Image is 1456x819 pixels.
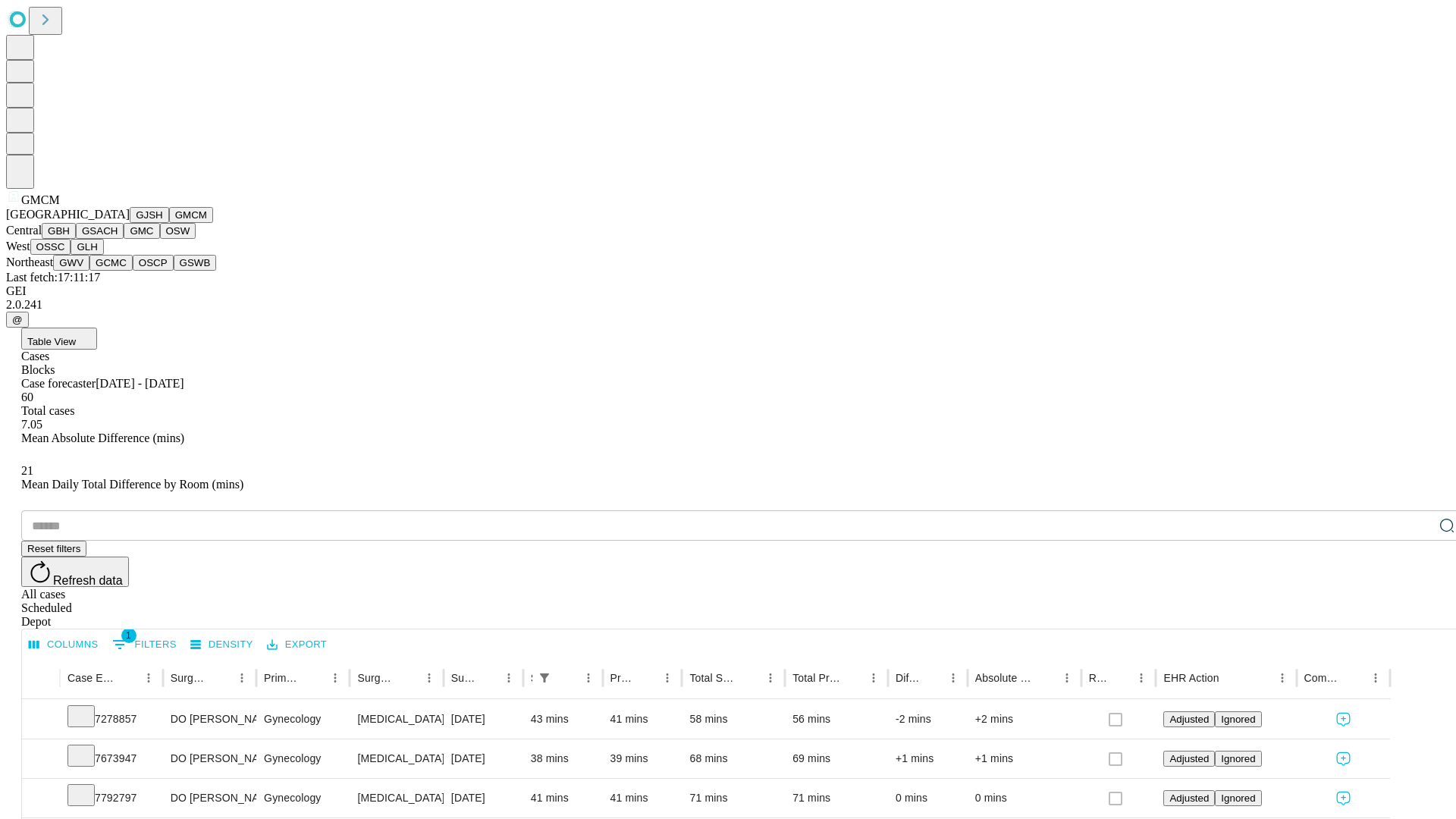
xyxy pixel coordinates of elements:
button: Menu [1365,667,1386,689]
span: Central [6,224,42,237]
span: @ [12,314,23,325]
button: Sort [477,667,498,689]
button: Table View [21,328,97,350]
button: Menu [1131,667,1152,689]
button: Show filters [534,667,555,689]
span: Ignored [1221,792,1255,804]
div: Comments [1304,672,1342,684]
div: -2 mins [896,700,960,739]
div: [MEDICAL_DATA] WITH [MEDICAL_DATA] AND/OR [MEDICAL_DATA] WITH OR WITHOUT D&C [357,739,435,778]
button: GLH [71,239,103,255]
div: [MEDICAL_DATA] WITH [MEDICAL_DATA] AND/OR [MEDICAL_DATA] WITH OR WITHOUT D&C [357,779,435,817]
div: GEI [6,284,1450,298]
button: Menu [498,667,519,689]
span: GMCM [21,193,60,206]
div: 7673947 [67,739,155,778]
button: Menu [138,667,159,689]
div: 43 mins [531,700,595,739]
span: Total cases [21,404,74,417]
button: Menu [231,667,253,689]
button: Sort [397,667,419,689]
div: Primary Service [264,672,302,684]
div: 2.0.241 [6,298,1450,312]
div: Scheduled In Room Duration [531,672,532,684]
span: [GEOGRAPHIC_DATA] [6,208,130,221]
button: Expand [30,707,52,733]
button: Expand [30,746,52,773]
div: DO [PERSON_NAME] [PERSON_NAME] [171,700,249,739]
div: 71 mins [689,779,777,817]
button: Density [187,633,257,657]
div: 41 mins [531,779,595,817]
button: OSSC [30,239,71,255]
button: GJSH [130,207,169,223]
div: 71 mins [792,779,880,817]
button: GWV [53,255,89,271]
span: Last fetch: 17:11:17 [6,271,100,284]
span: Adjusted [1169,714,1209,725]
span: Refresh data [53,574,123,587]
div: Absolute Difference [975,672,1034,684]
button: Refresh data [21,557,129,587]
div: 56 mins [792,700,880,739]
div: 41 mins [610,779,675,817]
button: Adjusted [1163,751,1215,767]
span: Case forecaster [21,377,96,390]
button: Menu [578,667,599,689]
div: 1 active filter [534,667,555,689]
button: Sort [635,667,657,689]
div: [DATE] [451,779,516,817]
span: 60 [21,391,33,403]
div: Surgeon Name [171,672,209,684]
button: Sort [1109,667,1131,689]
span: Adjusted [1169,753,1209,764]
div: 39 mins [610,739,675,778]
button: Ignored [1215,711,1261,727]
div: [DATE] [451,700,516,739]
button: Menu [863,667,884,689]
button: Select columns [25,633,102,657]
button: Menu [657,667,678,689]
button: Sort [1221,667,1242,689]
span: Ignored [1221,753,1255,764]
div: 58 mins [689,700,777,739]
div: Gynecology [264,739,342,778]
span: Mean Daily Total Difference by Room (mins) [21,478,243,491]
button: Ignored [1215,790,1261,806]
div: Surgery Date [451,672,475,684]
span: 7.05 [21,418,42,431]
span: Adjusted [1169,792,1209,804]
div: DO [PERSON_NAME] [PERSON_NAME] [171,739,249,778]
div: Resolved in EHR [1089,672,1109,684]
div: 7792797 [67,779,155,817]
div: Case Epic Id [67,672,115,684]
button: Sort [1344,667,1365,689]
span: Northeast [6,256,53,268]
span: Reset filters [27,543,80,554]
button: Expand [30,786,52,812]
button: Adjusted [1163,790,1215,806]
button: Show filters [108,632,180,657]
div: EHR Action [1163,672,1219,684]
div: [DATE] [451,739,516,778]
button: GCMC [89,255,133,271]
div: Surgery Name [357,672,395,684]
button: Sort [117,667,138,689]
button: GMC [124,223,159,239]
span: Ignored [1221,714,1255,725]
button: Menu [1056,667,1078,689]
div: Gynecology [264,700,342,739]
button: Reset filters [21,541,86,557]
div: 68 mins [689,739,777,778]
div: Total Scheduled Duration [689,672,737,684]
button: Menu [1272,667,1293,689]
div: Total Predicted Duration [792,672,840,684]
button: Menu [419,667,440,689]
button: GSACH [76,223,124,239]
div: +2 mins [975,700,1074,739]
button: Sort [210,667,231,689]
span: Table View [27,336,76,347]
div: [MEDICAL_DATA] WITH [MEDICAL_DATA] AND/OR [MEDICAL_DATA] WITH OR WITHOUT D&C [357,700,435,739]
button: Menu [760,667,781,689]
div: 38 mins [531,739,595,778]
